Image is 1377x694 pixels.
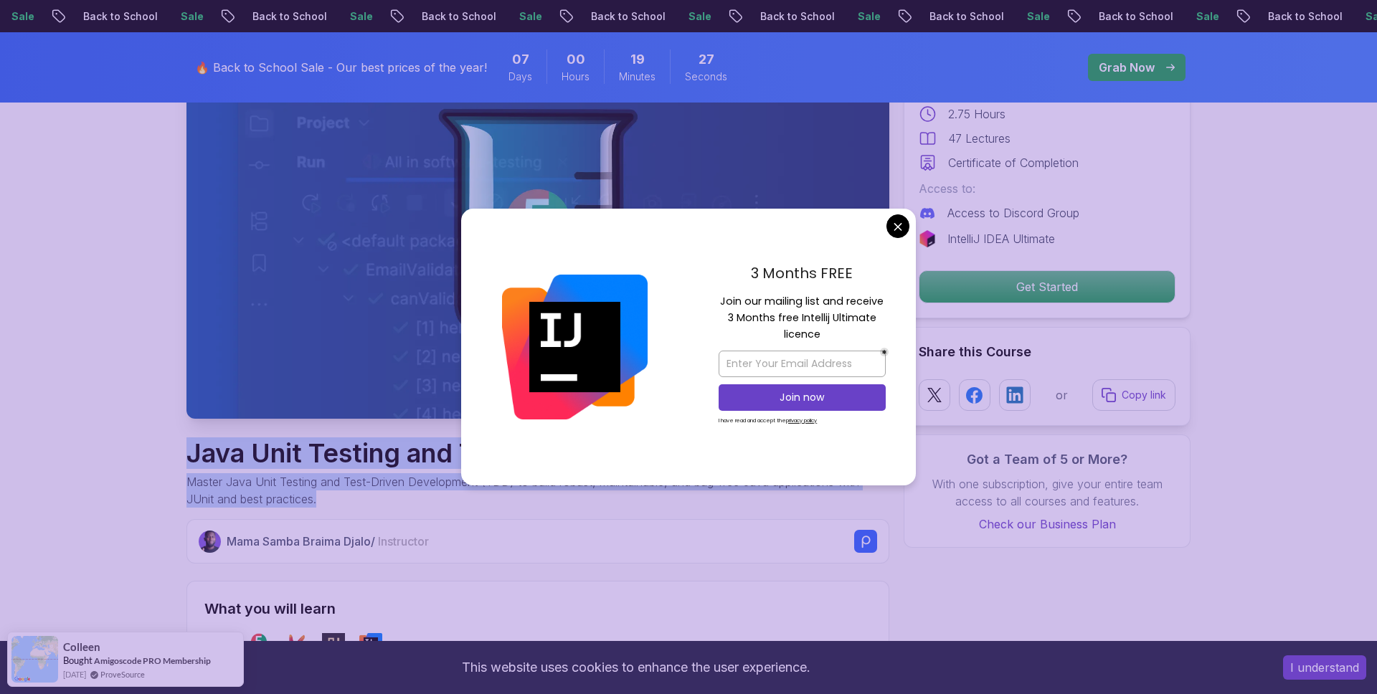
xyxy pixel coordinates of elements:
[699,49,714,70] span: 27 Seconds
[619,70,656,84] span: Minutes
[247,633,270,656] img: junit logo
[1122,388,1166,402] p: Copy link
[1092,379,1175,411] button: Copy link
[1014,9,1060,24] p: Sale
[630,49,645,70] span: 19 Minutes
[676,9,721,24] p: Sale
[562,70,590,84] span: Hours
[63,668,86,680] span: [DATE]
[1183,9,1229,24] p: Sale
[70,9,168,24] p: Back to School
[94,655,211,666] a: Amigoscode PRO Membership
[919,271,1175,303] p: Get Started
[947,204,1079,222] p: Access to Discord Group
[919,342,1175,362] h2: Share this Course
[186,439,889,467] h1: Java Unit Testing and TDD
[1086,9,1183,24] p: Back to School
[567,49,585,70] span: 0 Hours
[919,230,936,247] img: jetbrains logo
[204,599,871,619] h2: What you will learn
[948,154,1079,171] p: Certificate of Completion
[100,668,145,680] a: ProveSource
[11,636,58,683] img: provesource social proof notification image
[506,9,552,24] p: Sale
[947,230,1055,247] p: IntelliJ IDEA Ultimate
[1255,9,1353,24] p: Back to School
[917,9,1014,24] p: Back to School
[845,9,891,24] p: Sale
[919,270,1175,303] button: Get Started
[919,180,1175,197] p: Access to:
[1056,386,1068,404] p: or
[359,633,382,656] img: intellij logo
[409,9,506,24] p: Back to School
[322,633,345,656] img: assertj logo
[186,473,889,508] p: Master Java Unit Testing and Test-Driven Development (TDD) to build robust, maintainable, and bug...
[63,641,100,653] span: Colleen
[948,130,1011,147] p: 47 Lectures
[378,534,429,548] span: Instructor
[919,475,1175,510] p: With one subscription, give your entire team access to all courses and features.
[919,515,1175,533] a: Check our Business Plan
[186,24,889,419] img: java-unit-testing_thumbnail
[512,49,529,70] span: 7 Days
[11,652,1262,683] div: This website uses cookies to enhance the user experience.
[508,70,532,84] span: Days
[685,70,727,84] span: Seconds
[199,531,221,553] img: Nelson Djalo
[227,533,429,550] p: Mama Samba Braima Djalo /
[948,105,1005,123] p: 2.75 Hours
[747,9,845,24] p: Back to School
[578,9,676,24] p: Back to School
[285,633,308,656] img: maven logo
[1283,655,1366,680] button: Accept cookies
[1099,59,1155,76] p: Grab Now
[240,9,337,24] p: Back to School
[919,450,1175,470] h3: Got a Team of 5 or More?
[168,9,214,24] p: Sale
[195,59,487,76] p: 🔥 Back to School Sale - Our best prices of the year!
[337,9,383,24] p: Sale
[63,655,93,666] span: Bought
